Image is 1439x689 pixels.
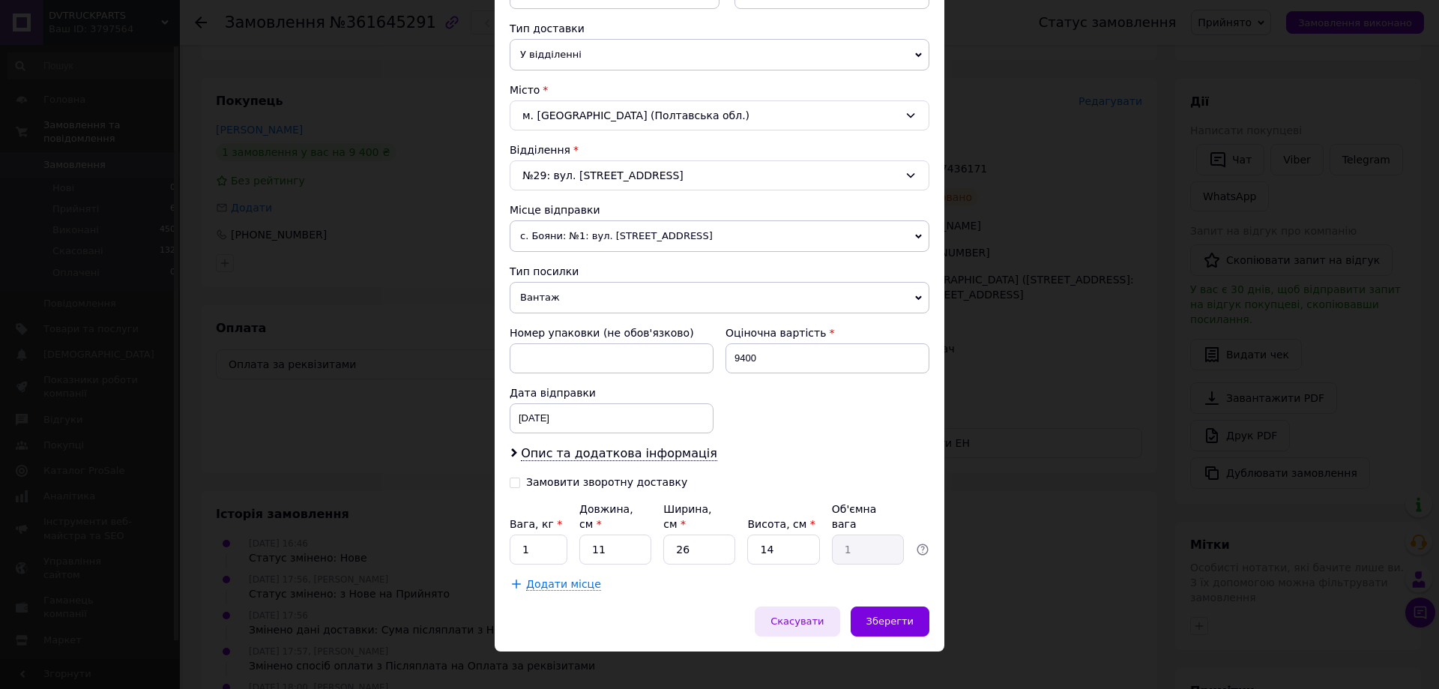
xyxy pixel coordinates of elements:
span: Вантаж [510,282,929,313]
label: Висота, см [747,518,815,530]
label: Ширина, см [663,503,711,530]
div: Замовити зворотну доставку [526,476,687,489]
span: У відділенні [510,39,929,70]
span: Місце відправки [510,204,600,216]
div: №29: вул. [STREET_ADDRESS] [510,160,929,190]
div: Місто [510,82,929,97]
label: Вага, кг [510,518,562,530]
div: Оціночна вартість [725,325,929,340]
div: Дата відправки [510,385,714,400]
span: с. Бояни: №1: вул. [STREET_ADDRESS] [510,220,929,252]
label: Довжина, см [579,503,633,530]
div: Відділення [510,142,929,157]
span: Зберегти [866,616,914,627]
span: Скасувати [770,616,824,627]
span: Тип доставки [510,22,585,34]
div: м. [GEOGRAPHIC_DATA] (Полтавська обл.) [510,100,929,130]
span: Додати місце [526,578,601,591]
span: Опис та додаткова інформація [521,446,717,461]
div: Номер упаковки (не обов'язково) [510,325,714,340]
span: Тип посилки [510,265,579,277]
div: Об'ємна вага [832,502,904,532]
